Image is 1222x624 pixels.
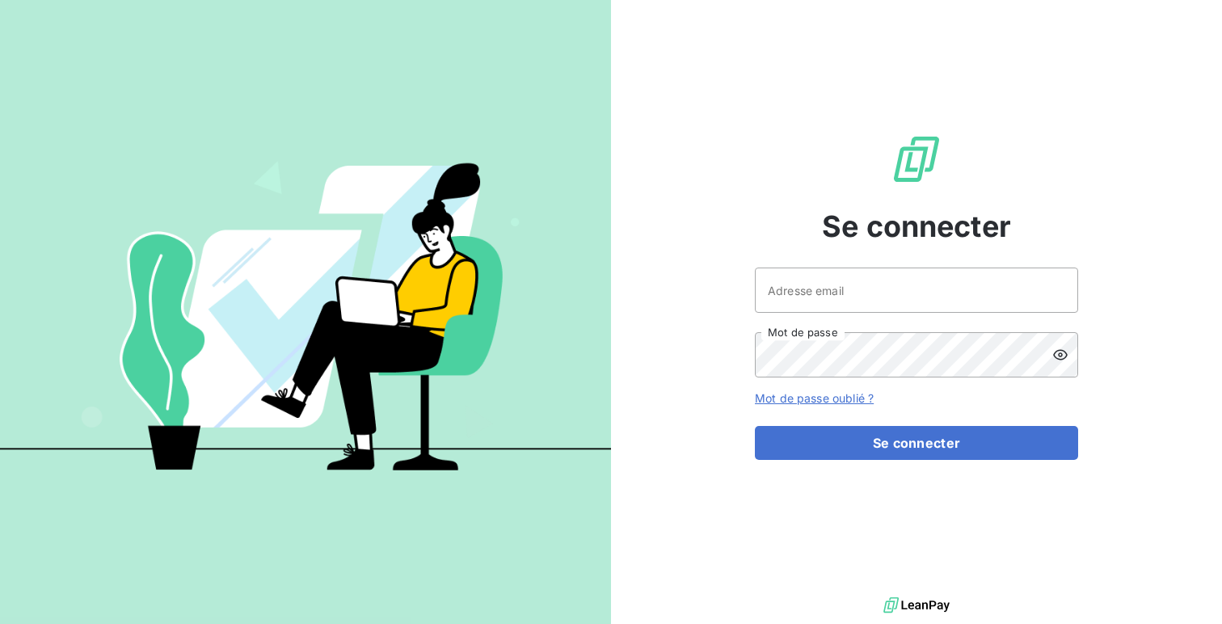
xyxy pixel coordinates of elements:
button: Se connecter [755,426,1078,460]
span: Se connecter [822,204,1011,248]
a: Mot de passe oublié ? [755,391,874,405]
input: placeholder [755,268,1078,313]
img: Logo LeanPay [891,133,942,185]
img: logo [883,593,950,618]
